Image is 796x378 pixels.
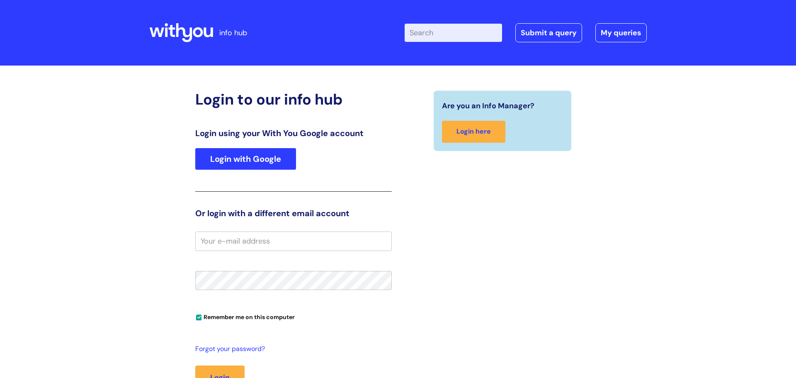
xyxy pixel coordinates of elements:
p: info hub [219,26,247,39]
label: Remember me on this computer [195,312,295,321]
input: Remember me on this computer [196,315,201,320]
h2: Login to our info hub [195,90,392,108]
a: Submit a query [515,23,582,42]
span: Are you an Info Manager? [442,99,534,112]
a: Login here [442,121,505,143]
input: Your e-mail address [195,232,392,251]
a: Forgot your password? [195,343,388,355]
h3: Login using your With You Google account [195,128,392,138]
a: Login with Google [195,148,296,170]
a: My queries [595,23,647,42]
div: You can uncheck this option if you're logging in from a shared device [195,310,392,323]
input: Search [405,24,502,42]
h3: Or login with a different email account [195,208,392,218]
